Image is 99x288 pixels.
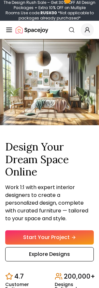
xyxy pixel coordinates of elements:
a: Start Your Project [5,230,94,245]
a: Spacejoy [16,23,48,36]
span: Use code: [21,10,57,16]
b: RUSH30 [40,10,57,16]
span: *Not applicable to packages already purchased* [19,10,94,21]
a: Explore Designs [5,247,94,261]
nav: Global [5,21,94,39]
p: 4.7 [14,272,24,281]
p: Work 1:1 with expert interior designers to create a personalized design, complete with curated fu... [5,184,94,222]
h1: Design Your Dream Space Online [5,141,94,178]
img: Spacejoy Logo [16,23,48,36]
p: 200,000+ [64,272,95,281]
